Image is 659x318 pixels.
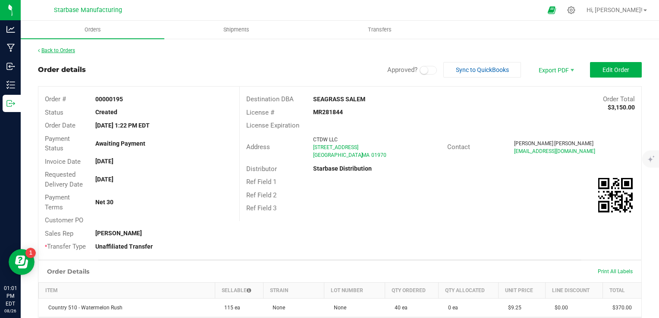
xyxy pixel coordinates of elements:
[38,65,86,75] div: Order details
[95,122,150,129] strong: [DATE] 1:22 PM EDT
[550,305,568,311] span: $0.00
[313,165,372,172] strong: Starbase Distribution
[44,305,122,311] span: Country 510 - Watermelon Rush
[444,305,458,311] span: 0 ea
[587,6,643,13] span: Hi, [PERSON_NAME]!
[246,204,276,212] span: Ref Field 3
[47,268,89,275] h1: Order Details
[603,282,641,298] th: Total
[246,109,274,116] span: License #
[362,152,370,158] span: MA
[45,216,83,224] span: Customer PO
[246,178,276,186] span: Ref Field 1
[95,158,113,165] strong: [DATE]
[608,305,632,311] span: $370.00
[45,243,86,250] span: Transfer Type
[45,230,73,237] span: Sales Rep
[313,144,358,150] span: [STREET_ADDRESS]
[164,21,308,39] a: Shipments
[95,199,113,206] strong: Net 30
[598,268,633,274] span: Print All Labels
[246,122,299,129] span: License Expiration
[590,62,642,78] button: Edit Order
[45,95,66,103] span: Order #
[443,62,521,78] button: Sync to QuickBooks
[598,178,633,212] qrcode: 00000195
[6,62,15,71] inline-svg: Inbound
[554,140,593,147] span: [PERSON_NAME]
[456,66,509,73] span: Sync to QuickBooks
[6,25,15,34] inline-svg: Analytics
[390,305,408,311] span: 40 ea
[45,158,81,165] span: Invoice Date
[308,21,452,39] a: Transfers
[220,305,240,311] span: 115 ea
[212,26,261,34] span: Shipments
[54,6,122,14] span: Starbase Manufacturing
[313,109,343,115] strong: MR281844
[4,308,17,314] p: 08/26
[603,95,635,103] span: Order Total
[215,282,263,298] th: Sellable
[6,81,15,89] inline-svg: Inventory
[45,171,83,188] span: Requested Delivery Date
[530,62,581,78] li: Export PDF
[21,21,164,39] a: Orders
[385,282,439,298] th: Qty Ordered
[504,305,521,311] span: $9.25
[45,122,75,129] span: Order Date
[73,26,113,34] span: Orders
[387,66,417,74] span: Approved?
[95,230,142,237] strong: [PERSON_NAME]
[603,66,629,73] span: Edit Order
[246,165,277,173] span: Distributor
[313,152,363,158] span: [GEOGRAPHIC_DATA]
[6,99,15,108] inline-svg: Outbound
[324,282,385,298] th: Lot Number
[499,282,545,298] th: Unit Price
[542,2,562,19] span: Open Ecommerce Menu
[95,96,123,103] strong: 00000195
[38,47,75,53] a: Back to Orders
[95,176,113,183] strong: [DATE]
[514,140,553,147] span: [PERSON_NAME]
[246,95,294,103] span: Destination DBA
[9,249,35,275] iframe: Resource center
[514,148,595,154] span: [EMAIL_ADDRESS][DOMAIN_NAME]
[95,109,117,115] strong: Created
[545,282,603,298] th: Line Discount
[263,282,324,298] th: Strain
[45,193,70,211] span: Payment Terms
[4,284,17,308] p: 01:01 PM EDT
[45,109,63,116] span: Status
[361,152,362,158] span: ,
[313,96,365,103] strong: SEAGRASS SALEM
[313,137,338,143] span: CTDW LLC
[566,6,577,14] div: Manage settings
[6,44,15,52] inline-svg: Manufacturing
[25,248,36,258] iframe: Resource center unread badge
[45,135,70,153] span: Payment Status
[447,143,470,151] span: Contact
[39,282,215,298] th: Item
[268,305,285,311] span: None
[246,191,276,199] span: Ref Field 2
[246,143,270,151] span: Address
[598,178,633,212] img: Scan me!
[371,152,386,158] span: 01970
[95,243,153,250] strong: Unaffiliated Transfer
[608,104,635,111] strong: $3,150.00
[439,282,499,298] th: Qty Allocated
[356,26,403,34] span: Transfers
[329,305,346,311] span: None
[95,140,145,147] strong: Awaiting Payment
